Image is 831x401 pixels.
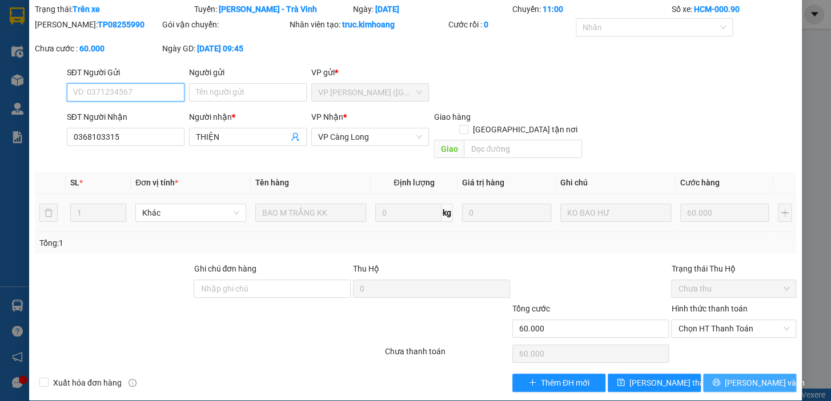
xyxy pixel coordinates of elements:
[484,20,488,29] b: 0
[433,112,470,121] span: Giao hàng
[556,172,676,194] th: Ghi chú
[189,66,307,79] div: Người gửi
[73,5,100,14] b: Trên xe
[464,140,582,158] input: Dọc đường
[353,264,379,273] span: Thu Hộ
[512,374,605,392] button: plusThêm ĐH mới
[197,44,243,53] b: [DATE] 09:45
[394,178,434,187] span: Định lượng
[34,3,193,15] div: Trạng thái:
[67,111,184,123] div: SĐT Người Nhận
[441,204,453,222] span: kg
[311,66,429,79] div: VP gửi
[194,280,351,298] input: Ghi chú đơn hàng
[35,42,160,55] div: Chưa cước :
[462,204,551,222] input: 0
[218,5,316,14] b: [PERSON_NAME] - Trà Vinh
[680,178,720,187] span: Cước hàng
[703,374,796,392] button: printer[PERSON_NAME] và In
[678,280,789,297] span: Chưa thu
[49,376,126,389] span: Xuất hóa đơn hàng
[693,5,739,14] b: HCM-000.90
[318,84,422,101] span: VP Trần Phú (Hàng)
[318,128,422,145] span: VP Càng Long
[129,379,137,387] span: info-circle
[543,5,563,14] b: 11:00
[778,204,792,222] button: plus
[189,111,307,123] div: Người nhận
[311,112,343,121] span: VP Nhận
[678,320,789,337] span: Chọn HT Thanh Toán
[629,376,721,389] span: [PERSON_NAME] thay đổi
[511,3,671,15] div: Chuyến:
[712,378,720,387] span: printer
[670,3,797,15] div: Số xe:
[342,20,395,29] b: truc.kimhoang
[433,140,464,158] span: Giao
[617,378,625,387] span: save
[448,18,573,31] div: Cước rồi :
[142,204,239,221] span: Khác
[39,237,322,249] div: Tổng: 1
[67,66,184,79] div: SĐT Người Gửi
[462,178,504,187] span: Giá trị hàng
[98,20,144,29] b: TP08255990
[194,264,256,273] label: Ghi chú đơn hàng
[79,44,105,53] b: 60.000
[468,123,582,136] span: [GEOGRAPHIC_DATA] tận nơi
[39,204,58,222] button: delete
[291,132,300,141] span: user-add
[192,3,352,15] div: Tuyến:
[352,3,511,15] div: Ngày:
[528,378,536,387] span: plus
[560,204,671,222] input: Ghi Chú
[135,178,178,187] span: Đơn vị tính
[725,376,805,389] span: [PERSON_NAME] và In
[512,304,550,313] span: Tổng cước
[541,376,589,389] span: Thêm ĐH mới
[384,345,511,365] div: Chưa thanh toán
[608,374,701,392] button: save[PERSON_NAME] thay đổi
[290,18,447,31] div: Nhân viên tạo:
[255,178,289,187] span: Tên hàng
[680,204,769,222] input: 0
[255,204,366,222] input: VD: Bàn, Ghế
[671,304,747,313] label: Hình thức thanh toán
[162,42,287,55] div: Ngày GD:
[35,18,160,31] div: [PERSON_NAME]:
[375,5,399,14] b: [DATE]
[162,18,287,31] div: Gói vận chuyển:
[70,178,79,187] span: SL
[671,262,796,275] div: Trạng thái Thu Hộ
